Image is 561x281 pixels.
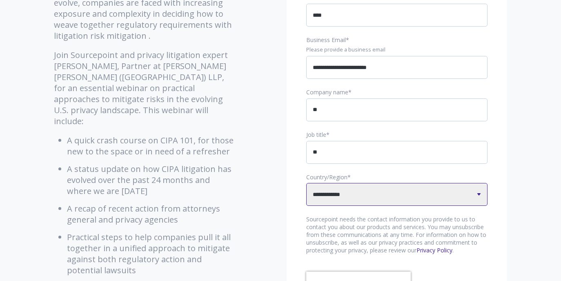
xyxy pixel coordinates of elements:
[306,46,488,54] legend: Please provide a business email
[416,246,452,254] a: Privacy Policy
[54,49,236,127] p: Join Sourcepoint and privacy litigation expert [PERSON_NAME], Partner at [PERSON_NAME] [PERSON_NA...
[306,173,347,181] span: Country/Region
[306,216,488,254] p: Sourcepoint needs the contact information you provide to us to contact you about our products and...
[306,36,346,44] span: Business Email
[306,88,348,96] span: Company name
[67,163,236,196] li: A status update on how CIPA litigation has evolved over the past 24 months and where we are [DATE]
[67,135,236,157] li: A quick crash course on CIPA 101, for those new to the space or in need of a refresher
[67,232,236,276] li: Practical steps to help companies pull it all together in a unified approach to mitigate against ...
[306,131,326,138] span: Job title
[67,203,236,225] li: A recap of recent action from attorneys general and privacy agencies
